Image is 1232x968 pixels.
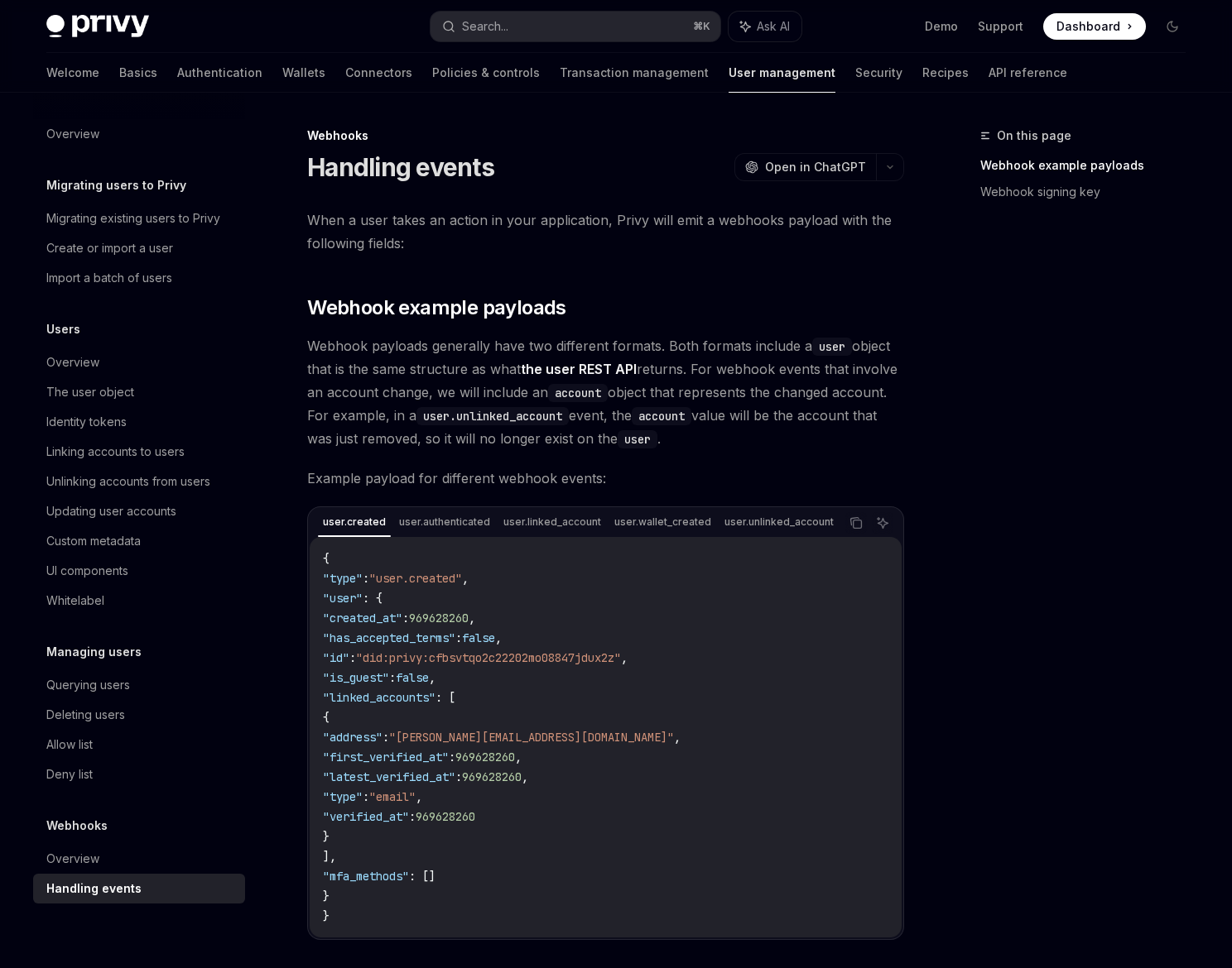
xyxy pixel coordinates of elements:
a: User management [729,53,835,93]
span: Webhook payloads generally have two different formats. Both formats include a object that is the ... [307,334,904,450]
div: Linking accounts to users [46,442,185,462]
span: 969628260 [462,769,522,784]
h5: Users [46,319,80,339]
button: Toggle dark mode [1159,13,1186,40]
h5: Migrating users to Privy [46,175,186,195]
div: Create or import a user [46,238,173,258]
span: , [522,769,528,784]
div: Deleting users [46,705,125,725]
a: Migrating existing users to Privy [33,204,245,233]
span: "type" [323,571,363,586]
div: The user object [46,382,134,402]
a: Unlinking accounts from users [33,467,245,496]
h1: Handling events [307,152,494,182]
button: Ask AI [729,12,801,41]
button: Open in ChatGPT [734,153,876,181]
span: , [469,611,475,625]
span: "verified_at" [323,809,409,824]
span: "created_at" [323,611,402,625]
a: Security [855,53,902,93]
code: user [812,338,852,356]
span: 969628260 [409,611,469,625]
h5: Managing users [46,642,142,662]
span: "user" [323,591,363,606]
span: "[PERSON_NAME][EMAIL_ADDRESS][DOMAIN_NAME]" [389,730,674,745]
div: Handling events [46,879,142,899]
span: : [402,611,409,625]
a: Overview [33,347,245,377]
a: Overview [33,119,245,149]
span: } [323,889,330,903]
code: user [618,430,657,448]
span: { [323,551,330,566]
a: Linking accounts to users [33,437,245,467]
a: Support [978,18,1023,35]
span: , [621,650,628,665]
span: : [409,809,416,824]
span: "has_accepted_terms" [323,630,455,645]
a: Handling events [33,874,245,903]
span: , [416,789,422,804]
a: Custom metadata [33,526,245,556]
a: UI components [33,556,245,586]
a: Webhook signing key [980,179,1199,205]
span: ⌘ K [693,20,710,33]
span: : [349,650,356,665]
a: Authentication [177,53,262,93]
div: Import a batch of users [46,268,172,288]
span: ], [323,849,336,864]
span: "address" [323,730,383,745]
div: Identity tokens [46,412,127,432]
span: , [462,571,469,586]
div: Whitelabel [46,591,104,611]
span: 969628260 [455,750,515,764]
code: account [548,384,608,402]
a: Import a batch of users [33,263,245,293]
div: Search... [462,17,508,36]
span: Open in ChatGPT [765,159,866,175]
div: Migrating existing users to Privy [46,208,220,228]
span: false [396,670,429,685]
a: Webhook example payloads [980,152,1199,179]
div: user.created [318,512,391,532]
a: Dashboard [1043,13,1146,40]
a: Deleting users [33,700,245,730]
a: Recipes [922,53,969,93]
span: , [495,630,502,645]
a: Whitelabel [33,586,245,616]
span: "is_guest" [323,670,389,685]
span: Ask AI [757,18,790,35]
a: Connectors [345,53,412,93]
span: } [323,908,330,923]
span: , [429,670,436,685]
div: Querying users [46,675,130,695]
a: Create or import a user [33,233,245,263]
span: : [455,769,462,784]
h5: Webhooks [46,816,108,836]
a: Welcome [46,53,99,93]
a: the user REST API [521,361,637,378]
div: user.wallet_created [609,512,716,532]
a: Overview [33,844,245,874]
span: : [383,730,389,745]
a: Basics [119,53,157,93]
a: Deny list [33,760,245,789]
button: Search...⌘K [431,12,720,41]
span: Dashboard [1056,18,1120,35]
a: The user object [33,377,245,407]
div: Overview [46,352,99,372]
span: "user.created" [369,571,462,586]
span: "first_verified_at" [323,750,449,764]
a: Identity tokens [33,407,245,437]
span: : [455,630,462,645]
div: Unlinking accounts from users [46,472,210,491]
span: : [] [409,869,436,884]
div: Webhooks [307,127,904,144]
span: "id" [323,650,349,665]
span: "type" [323,789,363,804]
div: Updating user accounts [46,501,176,521]
span: , [674,730,681,745]
code: account [632,407,691,425]
span: "mfa_methods" [323,869,409,884]
span: Example payload for different webhook events: [307,467,904,490]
